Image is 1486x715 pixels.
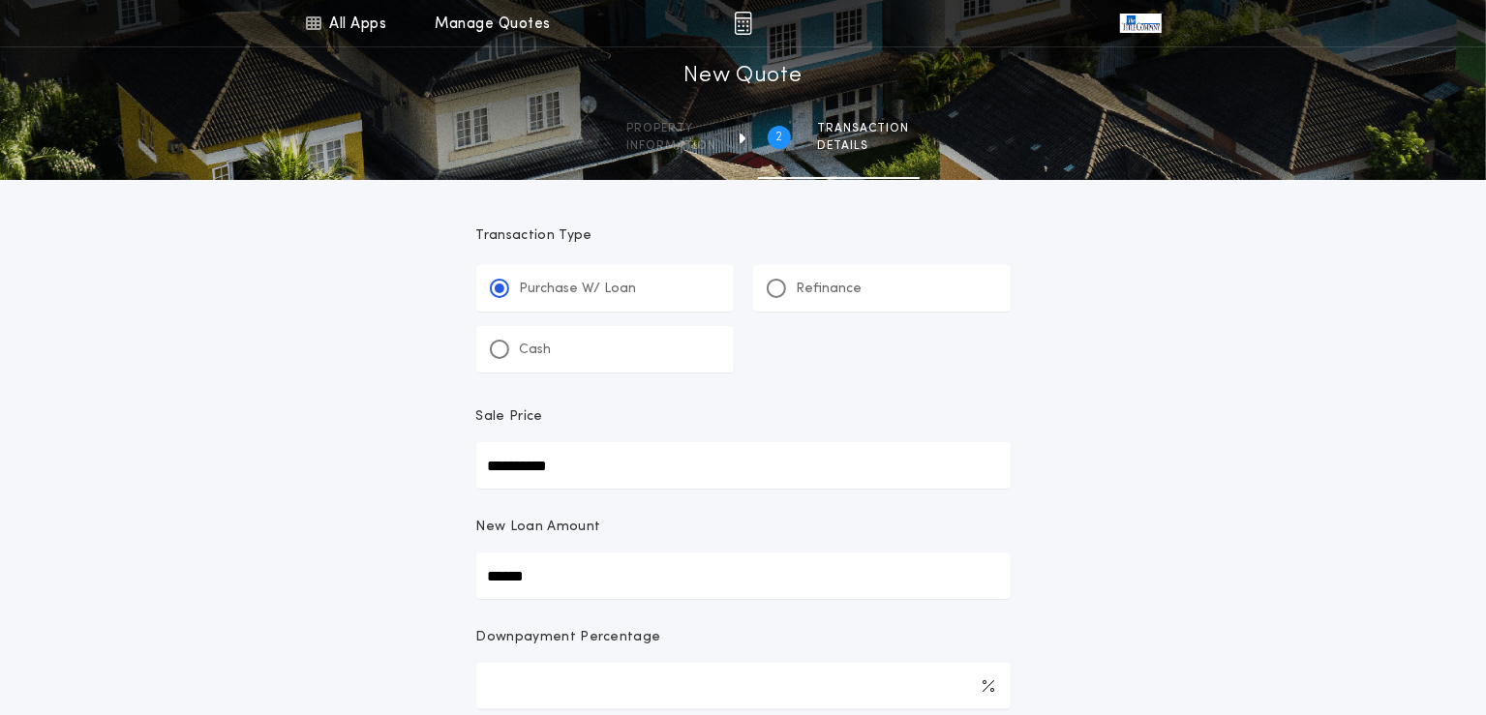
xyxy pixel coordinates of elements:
img: img [734,12,752,35]
p: Cash [520,341,552,360]
img: vs-icon [1120,14,1161,33]
h2: 2 [775,130,782,145]
span: information [627,138,717,154]
p: Transaction Type [476,226,1011,246]
input: Downpayment Percentage [476,663,1011,709]
span: details [818,138,910,154]
p: Refinance [797,280,863,299]
h1: New Quote [683,61,802,92]
span: Property [627,121,717,136]
p: New Loan Amount [476,518,601,537]
p: Sale Price [476,407,543,427]
input: Sale Price [476,442,1011,489]
p: Purchase W/ Loan [520,280,637,299]
input: New Loan Amount [476,552,1011,599]
p: Downpayment Percentage [476,628,661,647]
span: Transaction [818,121,910,136]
